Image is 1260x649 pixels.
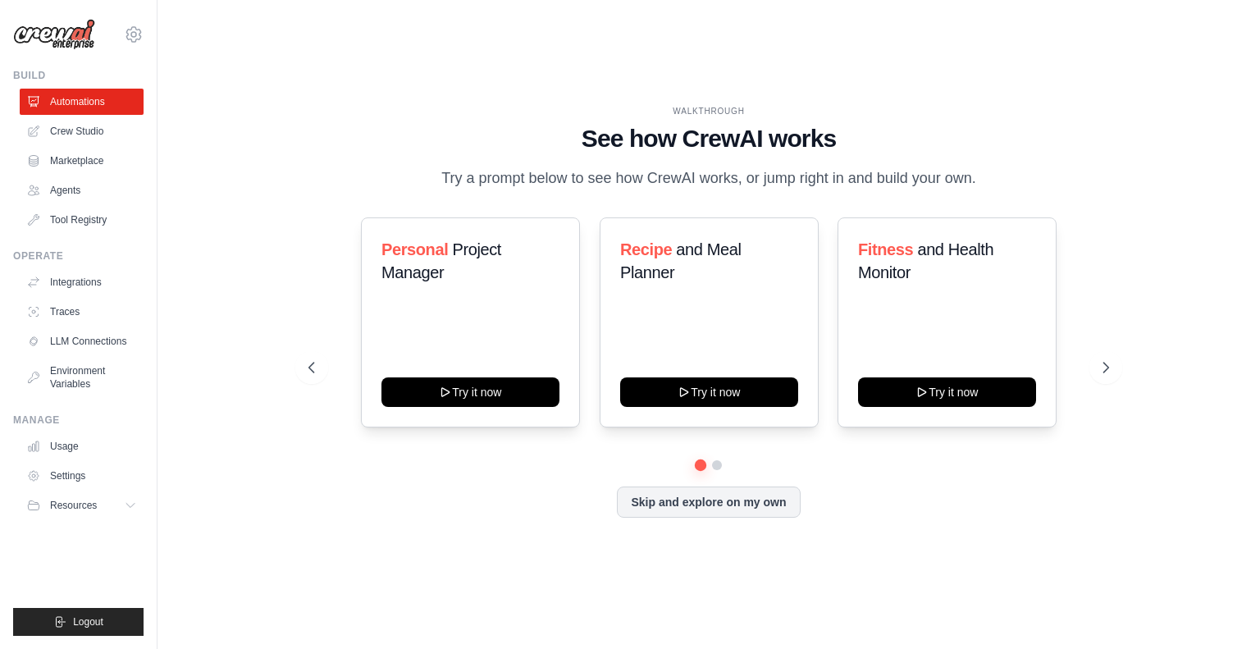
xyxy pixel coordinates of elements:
a: Traces [20,299,144,325]
a: Settings [20,463,144,489]
span: Personal [381,240,448,258]
a: Environment Variables [20,358,144,397]
a: Usage [20,433,144,459]
h1: See how CrewAI works [308,124,1109,153]
a: Tool Registry [20,207,144,233]
p: Try a prompt below to see how CrewAI works, or jump right in and build your own. [433,167,984,190]
a: Crew Studio [20,118,144,144]
div: Build [13,69,144,82]
span: Resources [50,499,97,512]
span: and Health Monitor [858,240,993,281]
button: Try it now [858,377,1036,407]
span: and Meal Planner [620,240,741,281]
div: Operate [13,249,144,263]
a: Integrations [20,269,144,295]
div: Manage [13,414,144,427]
a: Agents [20,177,144,203]
button: Logout [13,608,144,636]
button: Skip and explore on my own [617,487,800,518]
a: Marketplace [20,148,144,174]
button: Try it now [381,377,559,407]
span: Fitness [858,240,913,258]
span: Project Manager [381,240,501,281]
button: Try it now [620,377,798,407]
button: Resources [20,492,144,519]
span: Logout [73,615,103,628]
img: Logo [13,19,95,50]
iframe: Chat Widget [1178,570,1260,649]
a: LLM Connections [20,328,144,354]
span: Recipe [620,240,672,258]
a: Automations [20,89,144,115]
div: WALKTHROUGH [308,105,1109,117]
